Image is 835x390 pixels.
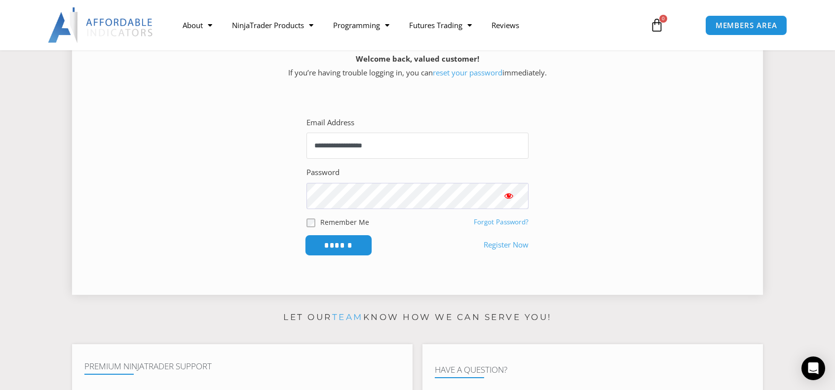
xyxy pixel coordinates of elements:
label: Remember Me [320,217,369,227]
a: NinjaTrader Products [222,14,323,36]
a: Programming [323,14,399,36]
img: LogoAI | Affordable Indicators – NinjaTrader [48,7,154,43]
span: 0 [659,15,667,23]
a: MEMBERS AREA [705,15,788,35]
h4: Have A Question? [435,365,751,375]
a: reset your password [433,68,502,77]
div: Open Intercom Messenger [801,356,825,380]
a: Reviews [482,14,529,36]
a: About [173,14,222,36]
h4: Premium NinjaTrader Support [84,361,400,371]
a: team [332,312,363,322]
p: Let our know how we can serve you! [72,310,763,325]
a: Register Now [484,238,529,252]
nav: Menu [173,14,639,36]
a: 0 [635,11,679,39]
button: Show password [489,183,529,209]
p: If you’re having trouble logging in, you can immediately. [89,52,746,80]
a: Futures Trading [399,14,482,36]
a: Forgot Password? [474,217,529,226]
span: MEMBERS AREA [716,22,777,29]
strong: Welcome back, valued customer! [356,54,479,64]
label: Password [306,166,340,179]
label: Email Address [306,116,354,130]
